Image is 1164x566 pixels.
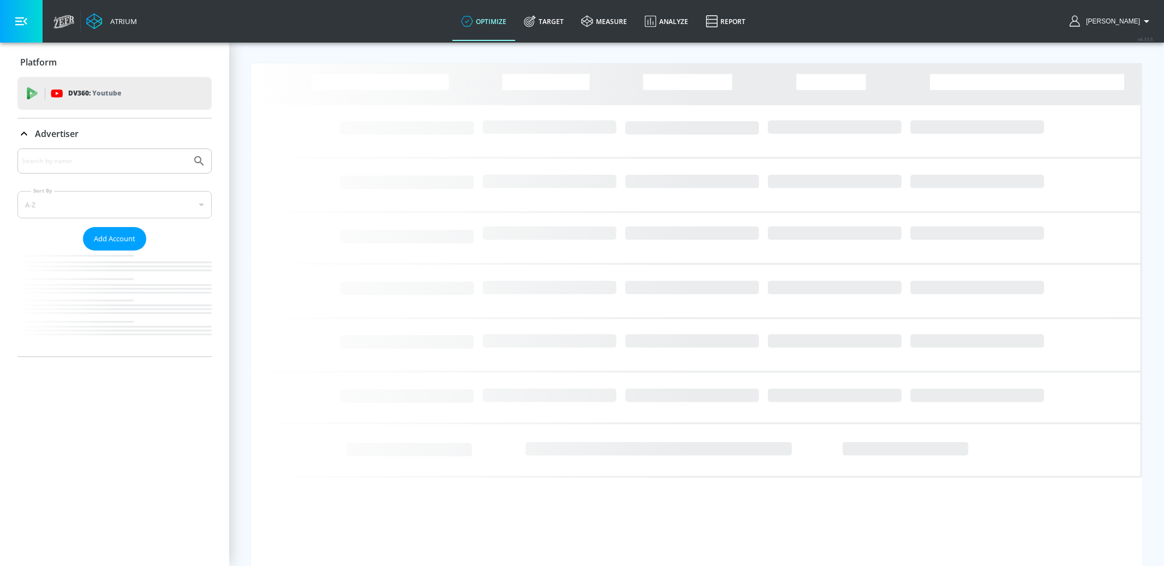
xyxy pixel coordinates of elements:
p: Platform [20,56,57,68]
span: v 4.33.5 [1138,36,1153,42]
a: Report [697,2,754,41]
div: Advertiser [17,118,212,149]
div: DV360: Youtube [17,77,212,110]
a: measure [572,2,636,41]
div: Atrium [106,16,137,26]
a: Analyze [636,2,697,41]
div: A-Z [17,191,212,218]
a: Target [515,2,572,41]
label: Sort By [31,187,55,194]
button: [PERSON_NAME] [1070,15,1153,28]
span: Add Account [94,233,135,245]
a: Atrium [86,13,137,29]
div: Platform [17,47,212,78]
nav: list of Advertiser [17,251,212,356]
input: Search by name [22,154,187,168]
p: DV360: [68,87,121,99]
a: optimize [452,2,515,41]
div: Advertiser [17,148,212,356]
span: login as: casey.cohen@zefr.com [1082,17,1140,25]
button: Add Account [83,227,146,251]
p: Advertiser [35,128,79,140]
p: Youtube [92,87,121,99]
